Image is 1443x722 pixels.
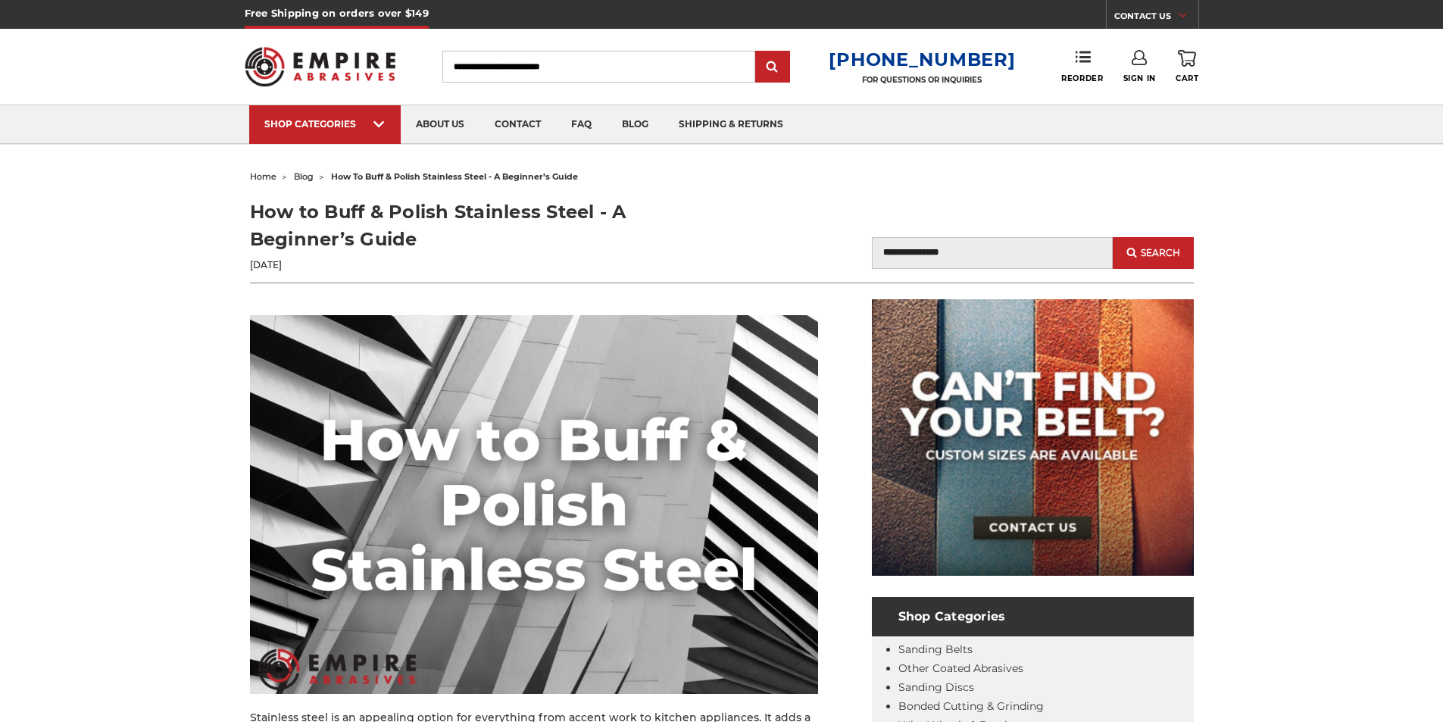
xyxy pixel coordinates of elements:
span: Sign In [1123,73,1156,83]
a: Sanding Discs [898,680,974,694]
a: Cart [1176,50,1198,83]
a: Other Coated Abrasives [898,661,1023,675]
button: Search [1113,237,1193,269]
span: how to buff & polish stainless steel - a beginner’s guide [331,171,578,182]
input: Submit [757,52,788,83]
h4: Shop Categories [872,597,1194,636]
p: [DATE] [250,258,722,272]
span: Search [1141,248,1180,258]
div: SHOP CATEGORIES [264,118,386,130]
a: CONTACT US [1114,8,1198,29]
a: home [250,171,276,182]
img: Empire Abrasives [245,37,396,96]
a: Sanding Belts [898,642,973,656]
a: about us [401,105,479,144]
p: FOR QUESTIONS OR INQUIRIES [829,75,1015,85]
a: blog [294,171,314,182]
a: shipping & returns [664,105,798,144]
a: blog [607,105,664,144]
a: [PHONE_NUMBER] [829,48,1015,70]
a: contact [479,105,556,144]
a: faq [556,105,607,144]
a: Bonded Cutting & Grinding [898,699,1044,713]
span: Reorder [1061,73,1103,83]
h1: How to Buff & Polish Stainless Steel - A Beginner’s Guide [250,198,722,253]
img: promo banner for custom belts. [872,299,1194,576]
a: Reorder [1061,50,1103,83]
span: Cart [1176,73,1198,83]
img: How to Buff & Polish Stainless Steel - A Beginner’s Guide [250,315,818,694]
